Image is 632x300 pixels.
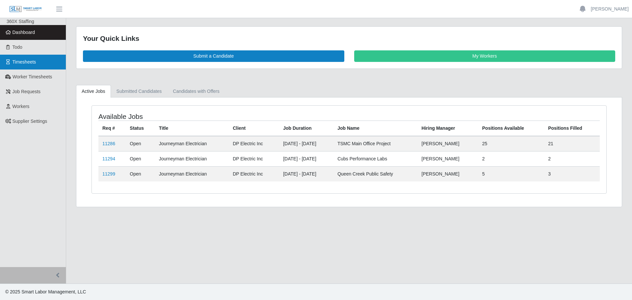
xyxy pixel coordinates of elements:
[229,121,279,136] th: Client
[9,6,42,13] img: SLM Logo
[478,136,544,151] td: 25
[478,121,544,136] th: Positions Available
[83,33,615,44] div: Your Quick Links
[229,136,279,151] td: DP Electric Inc
[126,121,155,136] th: Status
[333,151,417,166] td: Cubs Performance Labs
[83,50,344,62] a: Submit a Candidate
[102,171,115,177] a: 11299
[279,151,333,166] td: [DATE] - [DATE]
[102,141,115,146] a: 11286
[126,136,155,151] td: Open
[279,166,333,181] td: [DATE] - [DATE]
[155,121,229,136] th: Title
[155,136,229,151] td: Journeyman Electrician
[544,151,600,166] td: 2
[478,166,544,181] td: 5
[279,121,333,136] th: Job Duration
[98,121,126,136] th: Req #
[544,166,600,181] td: 3
[418,151,478,166] td: [PERSON_NAME]
[13,74,52,79] span: Worker Timesheets
[478,151,544,166] td: 2
[544,136,600,151] td: 21
[333,136,417,151] td: TSMC Main Office Project
[76,85,111,98] a: Active Jobs
[354,50,616,62] a: My Workers
[167,85,225,98] a: Candidates with Offers
[418,121,478,136] th: Hiring Manager
[13,44,22,50] span: Todo
[126,151,155,166] td: Open
[126,166,155,181] td: Open
[13,30,35,35] span: Dashboard
[13,89,41,94] span: Job Requests
[111,85,168,98] a: Submitted Candidates
[13,59,36,65] span: Timesheets
[229,151,279,166] td: DP Electric Inc
[333,166,417,181] td: Queen Creek Public Safety
[155,166,229,181] td: Journeyman Electrician
[98,112,302,121] h4: Available Jobs
[591,6,629,13] a: [PERSON_NAME]
[102,156,115,161] a: 11294
[544,121,600,136] th: Positions Filled
[5,289,86,294] span: © 2025 Smart Labor Management, LLC
[333,121,417,136] th: Job Name
[418,136,478,151] td: [PERSON_NAME]
[418,166,478,181] td: [PERSON_NAME]
[155,151,229,166] td: Journeyman Electrician
[7,19,34,24] span: 360X Staffing
[279,136,333,151] td: [DATE] - [DATE]
[13,104,30,109] span: Workers
[229,166,279,181] td: DP Electric Inc
[13,119,47,124] span: Supplier Settings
